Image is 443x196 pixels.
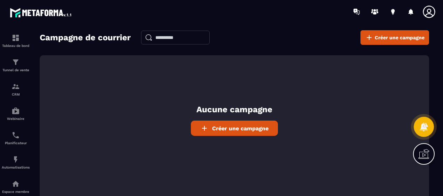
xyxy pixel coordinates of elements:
[2,68,30,72] p: Tunnel de vente
[10,6,72,19] img: logo
[375,34,425,41] span: Créer une campagne
[40,31,131,44] h2: Campagne de courrier
[2,141,30,145] p: Planificateur
[196,104,272,115] p: Aucune campagne
[2,92,30,96] p: CRM
[11,180,20,188] img: automations
[2,53,30,77] a: formationformationTunnel de vente
[191,121,278,136] a: Créer une campagne
[2,165,30,169] p: Automatisations
[2,101,30,126] a: automationsautomationsWebinaire
[11,131,20,139] img: scheduler
[11,82,20,91] img: formation
[360,30,429,45] a: Créer une campagne
[11,155,20,164] img: automations
[2,44,30,48] p: Tableau de bord
[11,58,20,66] img: formation
[2,126,30,150] a: schedulerschedulerPlanificateur
[2,77,30,101] a: formationformationCRM
[2,190,30,194] p: Espace membre
[11,34,20,42] img: formation
[2,28,30,53] a: formationformationTableau de bord
[2,150,30,174] a: automationsautomationsAutomatisations
[2,117,30,121] p: Webinaire
[212,125,269,132] span: Créer une campagne
[11,107,20,115] img: automations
